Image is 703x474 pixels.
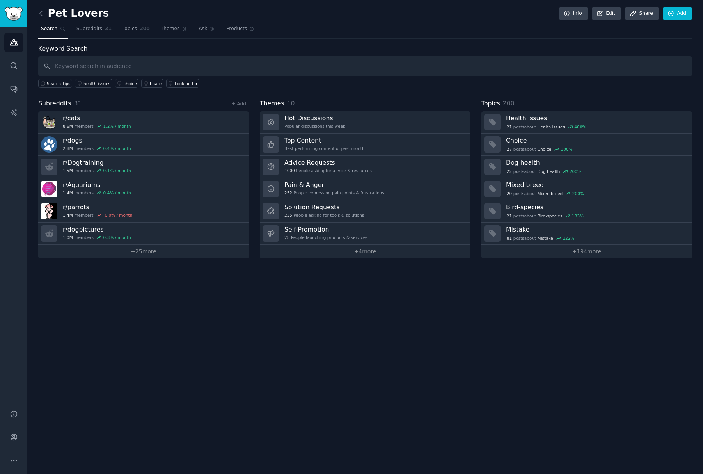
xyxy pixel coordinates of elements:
[38,156,249,178] a: r/Dogtraining1.5Mmembers0.1% / month
[63,146,131,151] div: members
[506,181,687,189] h3: Mixed breed
[103,212,133,218] div: -0.0 % / month
[260,156,470,178] a: Advice Requests1000People asking for advice & resources
[38,23,68,39] a: Search
[506,225,687,233] h3: Mistake
[563,235,574,241] div: 122 %
[63,123,131,129] div: members
[284,168,372,173] div: People asking for advice & resources
[41,114,57,130] img: cats
[83,81,110,86] div: health issues
[572,213,584,219] div: 133 %
[284,235,289,240] span: 28
[284,225,368,233] h3: Self-Promotion
[63,114,131,122] h3: r/ cats
[507,235,512,241] span: 81
[506,235,575,242] div: post s about
[538,146,552,152] span: Choice
[38,223,249,245] a: r/dogpictures1.0Mmembers0.3% / month
[63,190,131,196] div: members
[481,178,692,200] a: Mixed breed20postsaboutMixed breed200%
[284,181,384,189] h3: Pain & Anger
[161,25,180,32] span: Themes
[124,81,137,86] div: choice
[140,25,150,32] span: 200
[538,169,560,174] span: Dog health
[506,168,582,175] div: post s about
[74,100,82,107] span: 31
[175,81,198,86] div: Looking for
[63,225,131,233] h3: r/ dogpictures
[224,23,258,39] a: Products
[103,235,131,240] div: 0.3 % / month
[63,123,73,129] span: 8.6M
[284,203,364,211] h3: Solution Requests
[559,7,588,20] a: Info
[284,190,384,196] div: People expressing pain points & frustrations
[260,134,470,156] a: Top ContentBest-performing content of past month
[506,212,584,219] div: post s about
[63,235,73,240] span: 1.0M
[63,190,73,196] span: 1.4M
[538,191,563,196] span: Mixed breed
[63,159,131,167] h3: r/ Dogtraining
[158,23,191,39] a: Themes
[481,99,500,109] span: Topics
[284,123,345,129] div: Popular discussions this week
[538,124,565,130] span: Health issues
[572,191,584,196] div: 200 %
[63,181,131,189] h3: r/ Aquariums
[507,213,512,219] span: 21
[41,25,57,32] span: Search
[122,25,137,32] span: Topics
[481,134,692,156] a: Choice27postsaboutChoice300%
[481,111,692,134] a: Health issues21postsaboutHealth issues400%
[38,134,249,156] a: r/dogs2.8Mmembers0.4% / month
[284,114,345,122] h3: Hot Discussions
[574,124,586,130] div: 400 %
[260,111,470,134] a: Hot DiscussionsPopular discussions this week
[260,200,470,223] a: Solution Requests235People asking for tools & solutions
[63,146,73,151] span: 2.8M
[507,124,512,130] span: 21
[38,7,109,20] h2: Pet Lovers
[507,191,512,196] span: 20
[284,190,292,196] span: 252
[260,99,284,109] span: Themes
[63,203,132,211] h3: r/ parrots
[284,235,368,240] div: People launching products & services
[284,136,365,144] h3: Top Content
[196,23,218,39] a: Ask
[47,81,71,86] span: Search Tips
[5,7,23,21] img: GummySearch logo
[105,25,112,32] span: 31
[284,168,295,173] span: 1000
[231,101,246,107] a: + Add
[284,212,364,218] div: People asking for tools & solutions
[120,23,153,39] a: Topics200
[506,203,687,211] h3: Bird-species
[38,111,249,134] a: r/cats8.6Mmembers1.2% / month
[199,25,207,32] span: Ask
[507,146,512,152] span: 27
[284,212,292,218] span: 235
[260,245,470,258] a: +4more
[74,23,114,39] a: Subreddits31
[538,213,563,219] span: Bird-species
[38,56,692,76] input: Keyword search in audience
[38,178,249,200] a: r/Aquariums1.4Mmembers0.4% / month
[41,203,57,219] img: parrots
[103,146,131,151] div: 0.4 % / month
[287,100,295,107] span: 10
[226,25,247,32] span: Products
[561,146,573,152] div: 300 %
[284,159,372,167] h3: Advice Requests
[38,245,249,258] a: +25more
[41,181,57,197] img: Aquariums
[76,25,102,32] span: Subreddits
[260,223,470,245] a: Self-Promotion28People launching products & services
[103,168,131,173] div: 0.1 % / month
[538,235,553,241] span: Mistake
[141,79,163,88] a: I hate
[75,79,112,88] a: health issues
